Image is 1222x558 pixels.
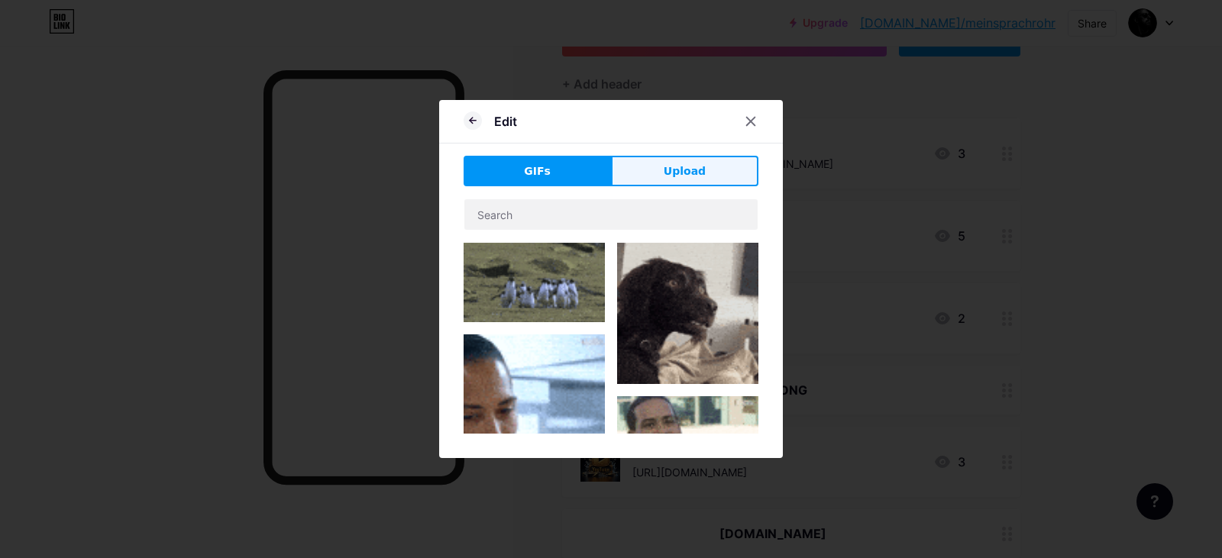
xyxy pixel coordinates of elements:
img: Gihpy [617,396,758,537]
input: Search [464,199,758,230]
img: Gihpy [617,243,758,384]
button: GIFs [464,156,611,186]
button: Upload [611,156,758,186]
span: GIFs [524,163,551,179]
img: Gihpy [464,334,605,511]
img: Gihpy [464,243,605,322]
span: Upload [664,163,706,179]
div: Edit [494,112,517,131]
